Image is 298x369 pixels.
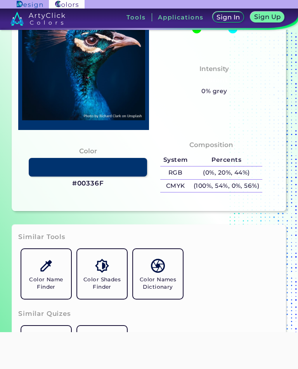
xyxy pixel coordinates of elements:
h3: Similar Tools [18,232,66,242]
h4: Color [79,146,97,157]
a: Color Name Finder [18,246,74,302]
h5: CMYK [160,180,191,192]
h3: Similar Quizes [18,309,71,319]
h3: Tools [126,14,146,20]
a: Color Names Dictionary [130,246,186,302]
a: Color Shades Finder [74,246,130,302]
h5: RGB [160,166,191,179]
h3: #00336F [72,179,104,188]
h5: Sign In [218,14,239,20]
h5: (100%, 54%, 0%, 56%) [191,180,262,192]
a: Sign Up [252,12,283,23]
h5: 0% grey [201,86,227,96]
img: logo_artyclick_colors_white.svg [10,12,65,26]
h4: Composition [189,139,233,151]
img: icon_color_names_dictionary.svg [151,259,165,272]
h3: Vibrant [198,76,231,85]
h5: Percents [191,154,262,166]
h5: System [160,154,191,166]
h4: Intensity [199,63,229,74]
h5: (0%, 20%, 44%) [191,166,262,179]
img: icon_color_name_finder.svg [39,259,53,272]
a: Sign In [214,12,243,23]
h5: Color Name Finder [24,276,68,291]
img: icon_color_shades.svg [95,259,109,272]
h5: Color Shades Finder [80,276,124,291]
img: ArtyClick Design logo [17,1,43,8]
iframe: Advertisement [8,332,290,367]
h5: Color Names Dictionary [136,276,180,291]
h3: Applications [158,14,203,20]
h5: Sign Up [255,14,279,20]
